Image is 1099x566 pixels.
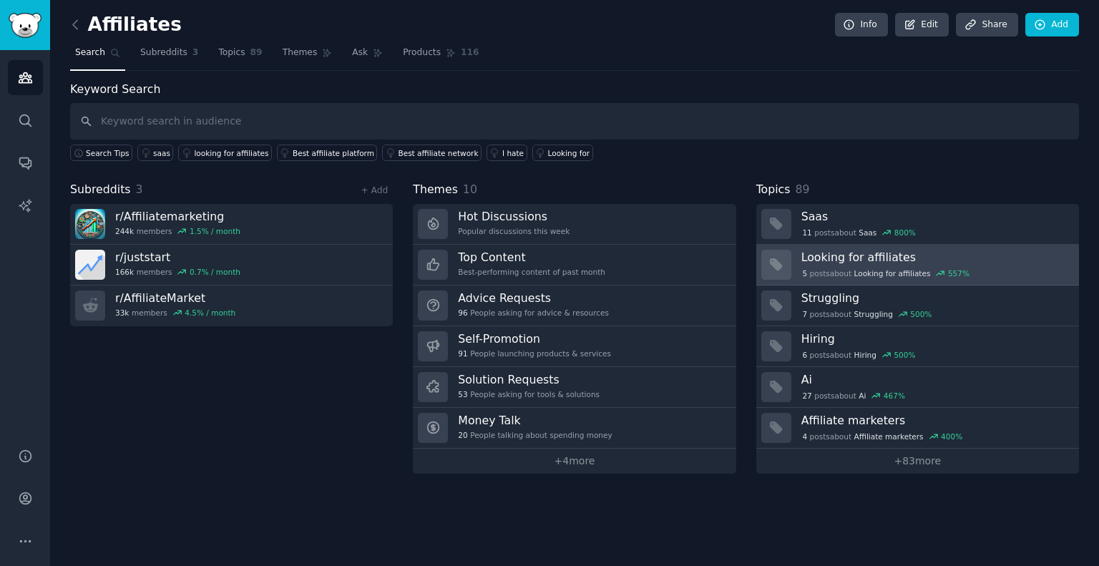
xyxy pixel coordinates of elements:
a: Edit [895,13,949,37]
a: Ask [347,42,388,71]
a: r/AffiliateMarket33kmembers4.5% / month [70,286,393,326]
span: 91 [458,348,467,358]
div: People talking about spending money [458,430,612,440]
h3: Saas [801,209,1069,224]
div: Looking for [548,148,590,158]
span: Saas [859,228,876,238]
h3: Looking for affiliates [801,250,1069,265]
div: 4.5 % / month [185,308,235,318]
span: Affiliate marketers [854,431,924,441]
a: Add [1025,13,1079,37]
span: Themes [413,181,458,199]
h3: r/ juststart [115,250,240,265]
img: juststart [75,250,105,280]
span: 20 [458,430,467,440]
h2: Affiliates [70,14,182,36]
span: Topics [218,47,245,59]
h3: Hiring [801,331,1069,346]
span: 89 [250,47,263,59]
a: Share [956,13,1017,37]
a: Affiliate marketers4postsaboutAffiliate marketers400% [756,408,1079,449]
h3: Self-Promotion [458,331,611,346]
div: People launching products & services [458,348,611,358]
span: Topics [756,181,791,199]
span: Themes [283,47,318,59]
div: post s about [801,226,917,239]
a: Hiring6postsaboutHiring500% [756,326,1079,367]
a: Products116 [398,42,484,71]
a: +4more [413,449,736,474]
span: 116 [461,47,479,59]
span: 53 [458,389,467,399]
span: 166k [115,267,134,277]
div: 800 % [894,228,916,238]
div: 467 % [884,391,905,401]
a: Top ContentBest-performing content of past month [413,245,736,286]
div: members [115,308,235,318]
input: Keyword search in audience [70,103,1079,140]
a: Looking for [532,145,593,161]
div: 557 % [948,268,969,278]
a: r/juststart166kmembers0.7% / month [70,245,393,286]
span: Ai [859,391,866,401]
div: post s about [801,308,933,321]
h3: r/ Affiliatemarketing [115,209,240,224]
a: Themes [278,42,338,71]
h3: Advice Requests [458,291,609,306]
div: members [115,226,240,236]
h3: Solution Requests [458,372,600,387]
img: Affiliatemarketing [75,209,105,239]
h3: Struggling [801,291,1069,306]
h3: r/ AffiliateMarket [115,291,235,306]
div: Best-performing content of past month [458,267,605,277]
h3: Ai [801,372,1069,387]
a: Best affiliate network [382,145,482,161]
span: Struggling [854,309,893,319]
a: Subreddits3 [135,42,203,71]
a: Money Talk20People talking about spending money [413,408,736,449]
span: 89 [795,182,809,196]
div: 500 % [910,309,932,319]
label: Keyword Search [70,82,160,96]
h3: Affiliate marketers [801,413,1069,428]
span: 27 [802,391,811,401]
a: r/Affiliatemarketing244kmembers1.5% / month [70,204,393,245]
a: Best affiliate platform [277,145,377,161]
div: members [115,267,240,277]
a: Saas11postsaboutSaas800% [756,204,1079,245]
div: I hate [502,148,524,158]
button: Search Tips [70,145,132,161]
a: +83more [756,449,1079,474]
div: 1.5 % / month [190,226,240,236]
div: post s about [801,430,964,443]
span: 6 [802,350,807,360]
div: 400 % [941,431,962,441]
a: Solution Requests53People asking for tools & solutions [413,367,736,408]
span: 7 [802,309,807,319]
a: + Add [361,185,388,195]
h3: Money Talk [458,413,612,428]
span: 3 [192,47,199,59]
a: Search [70,42,125,71]
span: 11 [802,228,811,238]
div: People asking for tools & solutions [458,389,600,399]
span: 5 [802,268,807,278]
a: looking for affiliates [178,145,272,161]
div: looking for affiliates [194,148,268,158]
div: Popular discussions this week [458,226,570,236]
h3: Top Content [458,250,605,265]
div: 0.7 % / month [190,267,240,277]
span: Search Tips [86,148,130,158]
a: Advice Requests96People asking for advice & resources [413,286,736,326]
span: Ask [352,47,368,59]
a: Ai27postsaboutAi467% [756,367,1079,408]
a: Hot DiscussionsPopular discussions this week [413,204,736,245]
div: saas [153,148,170,158]
a: Looking for affiliates5postsaboutLooking for affiliates557% [756,245,1079,286]
div: 500 % [894,350,915,360]
a: I hate [487,145,527,161]
div: Best affiliate platform [293,148,374,158]
img: GummySearch logo [9,13,41,38]
div: People asking for advice & resources [458,308,609,318]
a: Info [835,13,888,37]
